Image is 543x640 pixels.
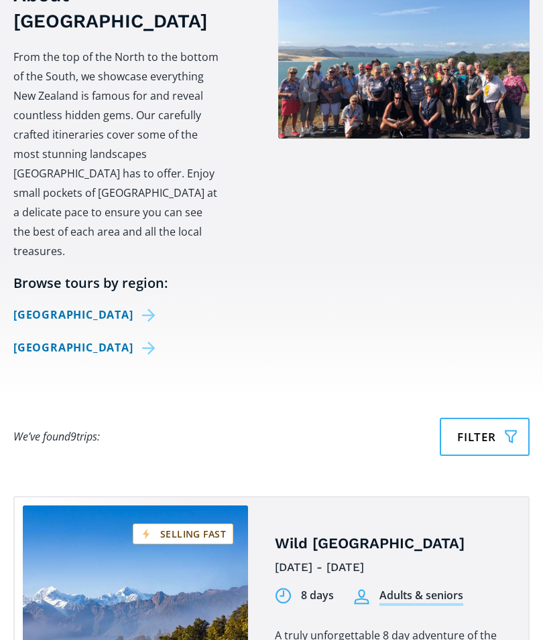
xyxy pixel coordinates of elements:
[301,588,307,604] div: 8
[13,275,221,293] h6: Browse tours by region:
[275,558,508,578] div: [DATE] - [DATE]
[13,428,100,447] div: We’ve found trips:
[13,48,221,262] p: From the top of the North to the bottom of the South, we showcase everything New Zealand is famou...
[13,306,160,325] a: [GEOGRAPHIC_DATA]
[440,418,530,457] a: Filter
[70,430,76,445] span: 9
[379,588,463,607] div: Adults & seniors
[13,339,160,358] a: [GEOGRAPHIC_DATA]
[310,588,334,604] div: days
[275,535,508,554] h4: Wild [GEOGRAPHIC_DATA]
